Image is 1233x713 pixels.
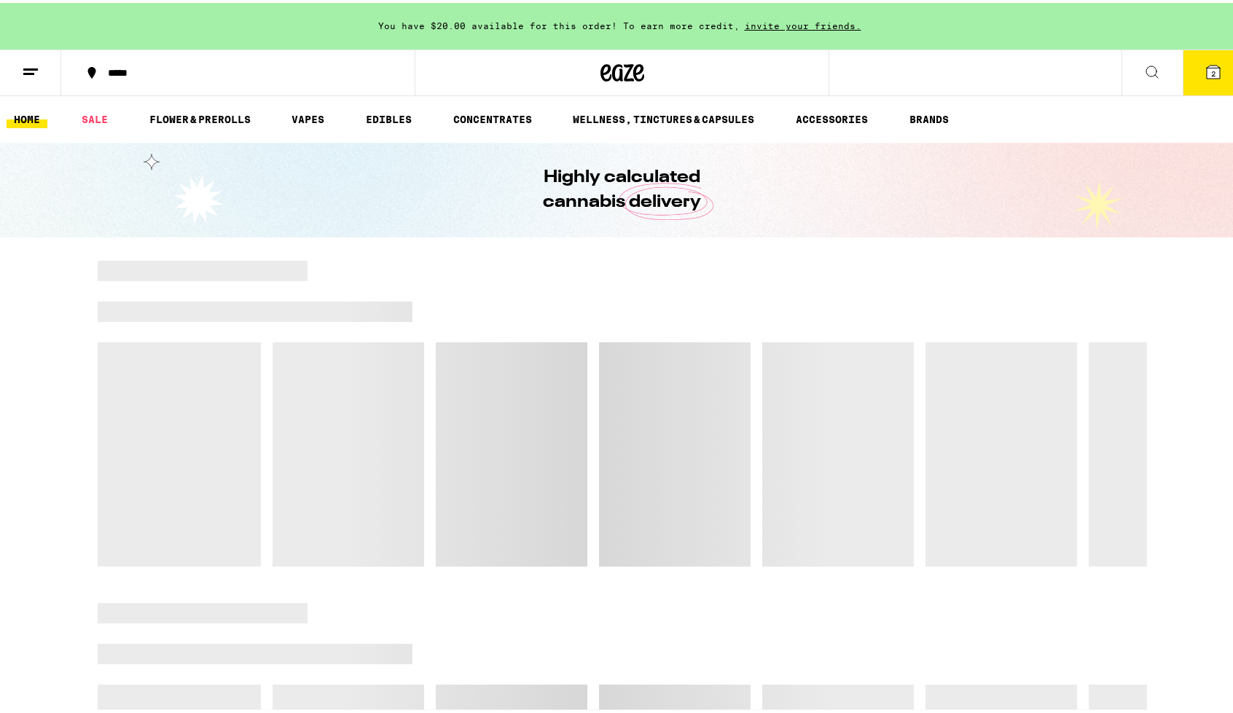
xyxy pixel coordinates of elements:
span: invite your friends. [740,18,866,28]
span: 2 [1211,66,1216,75]
a: FLOWER & PREROLLS [142,108,258,125]
a: ACCESSORIES [788,108,875,125]
a: HOME [7,108,47,125]
a: VAPES [284,108,332,125]
a: EDIBLES [359,108,419,125]
span: You have $20.00 available for this order! To earn more credit, [378,18,740,28]
h1: Highly calculated cannabis delivery [502,162,743,212]
a: WELLNESS, TINCTURES & CAPSULES [565,108,762,125]
span: Hi. Need any help? [9,10,105,22]
a: SALE [74,108,115,125]
a: CONCENTRATES [446,108,539,125]
a: BRANDS [902,108,956,125]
